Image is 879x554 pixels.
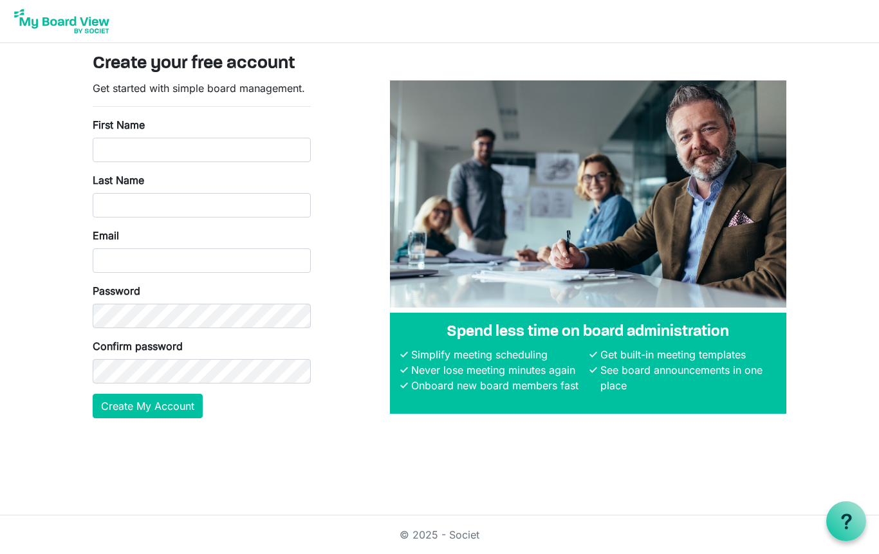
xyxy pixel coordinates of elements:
[597,362,776,393] li: See board announcements in one place
[408,347,587,362] li: Simplify meeting scheduling
[93,338,183,354] label: Confirm password
[93,228,119,243] label: Email
[408,378,587,393] li: Onboard new board members fast
[93,394,203,418] button: Create My Account
[93,172,144,188] label: Last Name
[93,53,786,75] h3: Create your free account
[93,283,140,299] label: Password
[93,82,305,95] span: Get started with simple board management.
[400,528,479,541] a: © 2025 - Societ
[390,80,786,308] img: A photograph of board members sitting at a table
[10,5,113,37] img: My Board View Logo
[93,117,145,133] label: First Name
[408,362,587,378] li: Never lose meeting minutes again
[597,347,776,362] li: Get built-in meeting templates
[400,323,776,342] h4: Spend less time on board administration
